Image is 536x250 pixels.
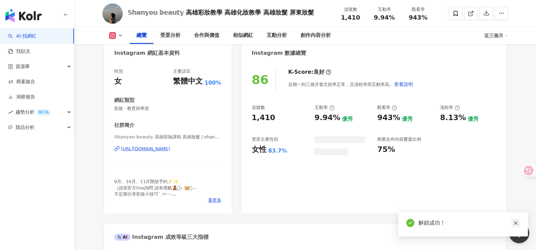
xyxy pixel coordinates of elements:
[121,146,170,152] div: [URL][DOMAIN_NAME]
[137,31,147,40] div: 總覽
[406,219,414,227] span: check-circle
[402,115,413,123] div: 優秀
[314,105,334,111] div: 互動率
[409,14,428,21] span: 943%
[114,179,196,215] span: 9月、10月、11月開放予約🪄✨ （請加官方line詢問 請有禮貌🧸𓏲⋆.🧺𖦹 ₊ 不定期分享彩妝小技巧ˋˏ✄┈┈ 彩妝課程｜高雄妝髮｜素人改造 五年專業化妝師 國家美容乙級技術士 Kaohsi...
[36,109,51,116] div: BETA
[114,234,130,241] div: AI
[252,105,265,111] div: 追蹤數
[114,233,208,241] div: Instagram 成效等級三大指標
[342,115,353,123] div: 優秀
[377,136,421,142] div: 商業合作內容覆蓋比例
[16,59,30,74] span: 資源庫
[440,105,460,111] div: 漲粉率
[114,106,221,112] span: 彩妝 · 教育與學習
[233,31,253,40] div: 相似網紅
[8,33,36,40] a: searchAI 找網紅
[114,134,221,140] span: 𝕊𝕙𝕒𝕟𝕪𝕠𝕦 𝕓𝕖𝕒𝕦𝕥𝕪 高雄彩妝課程 高雄妝髮 | shanyouuu
[8,48,30,55] a: 找貼文
[513,221,518,225] span: close
[8,94,35,100] a: 洞察報告
[377,144,395,155] div: 75%
[418,219,520,227] div: 解鎖成功！
[204,79,221,87] span: 100%
[252,113,275,123] div: 1,410
[288,68,331,76] div: K-Score :
[394,82,413,87] span: 查看說明
[440,113,466,123] div: 8.13%
[16,120,34,135] span: 競品分析
[394,77,413,91] button: 查看說明
[252,73,269,87] div: 86
[314,113,340,123] div: 9.94%
[114,76,122,87] div: 女
[467,115,478,123] div: 優秀
[160,31,180,40] div: 受眾分析
[5,9,42,22] img: logo
[102,3,123,24] img: KOL Avatar
[341,14,360,21] span: 1,410
[114,97,135,104] div: 網紅類型
[377,113,400,123] div: 943%
[128,8,314,17] div: 𝕊𝕙𝕒𝕟𝕪𝕠𝕦 𝕓𝕖𝕒𝕦𝕥𝕪 高雄彩妝教學 高雄化妝教學 高雄妝髮 屏東妝髮
[252,49,307,57] div: Instagram 數據總覽
[252,136,278,142] div: 受眾主要性別
[300,31,331,40] div: 創作內容分析
[114,146,221,152] a: [URL][DOMAIN_NAME]
[173,68,191,74] div: 主要語言
[114,68,123,74] div: 性別
[314,68,324,76] div: 良好
[374,14,395,21] span: 9.94%
[8,78,35,85] a: 商案媒合
[338,6,363,13] div: 追蹤數
[173,76,203,87] div: 繁體中文
[194,31,219,40] div: 合作與價值
[114,122,135,129] div: 社群簡介
[268,147,287,155] div: 83.7%
[377,105,397,111] div: 觀看率
[267,31,287,40] div: 互動分析
[252,144,267,155] div: 女性
[288,77,413,91] div: 近期一到三個月發文頻率正常，且漲粉率與互動率高。
[371,6,397,13] div: 互動率
[405,6,431,13] div: 觀看率
[208,197,221,203] span: 看更多
[484,30,508,41] div: 近三個月
[8,110,13,115] span: rise
[114,49,180,57] div: Instagram 網紅基本資料
[16,105,51,120] span: 趨勢分析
